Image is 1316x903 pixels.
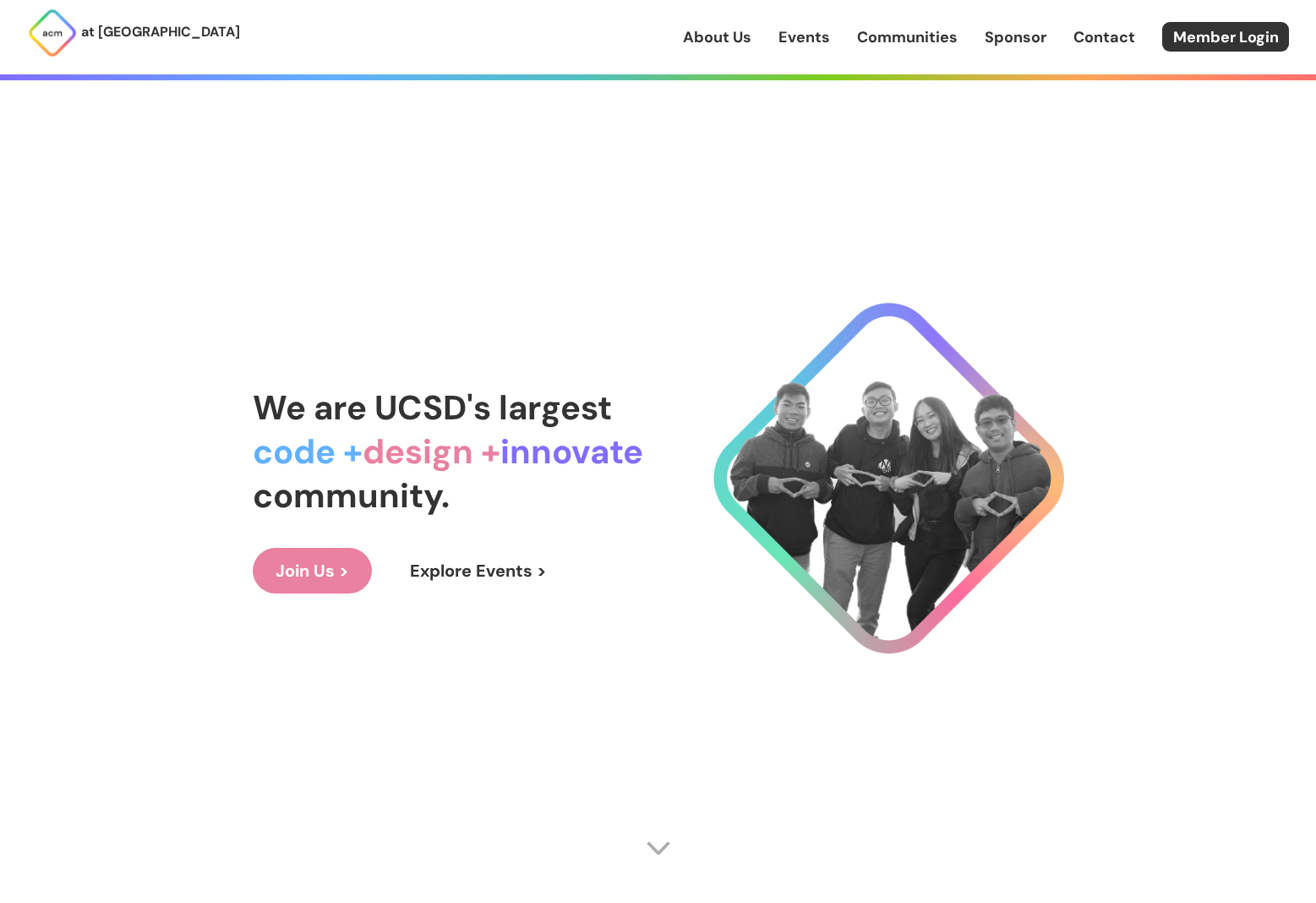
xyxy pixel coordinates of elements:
a: About Us [683,26,751,48]
a: Join Us > [253,548,372,594]
span: design + [363,430,500,473]
a: Sponsor [985,26,1046,48]
img: Cool Logo [713,303,1064,654]
span: We are UCSD's largest [253,386,612,430]
a: Explore Events > [387,548,570,594]
p: at [GEOGRAPHIC_DATA] [81,21,240,43]
a: at [GEOGRAPHIC_DATA] [27,8,240,58]
span: community. [253,473,450,517]
a: Events [778,26,830,48]
a: Communities [857,26,958,48]
span: code + [253,430,363,473]
span: innovate [500,430,643,473]
img: Scroll Arrow [646,835,671,861]
a: Member Login [1162,22,1289,52]
img: ACM Logo [27,8,78,58]
a: Contact [1073,26,1135,48]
